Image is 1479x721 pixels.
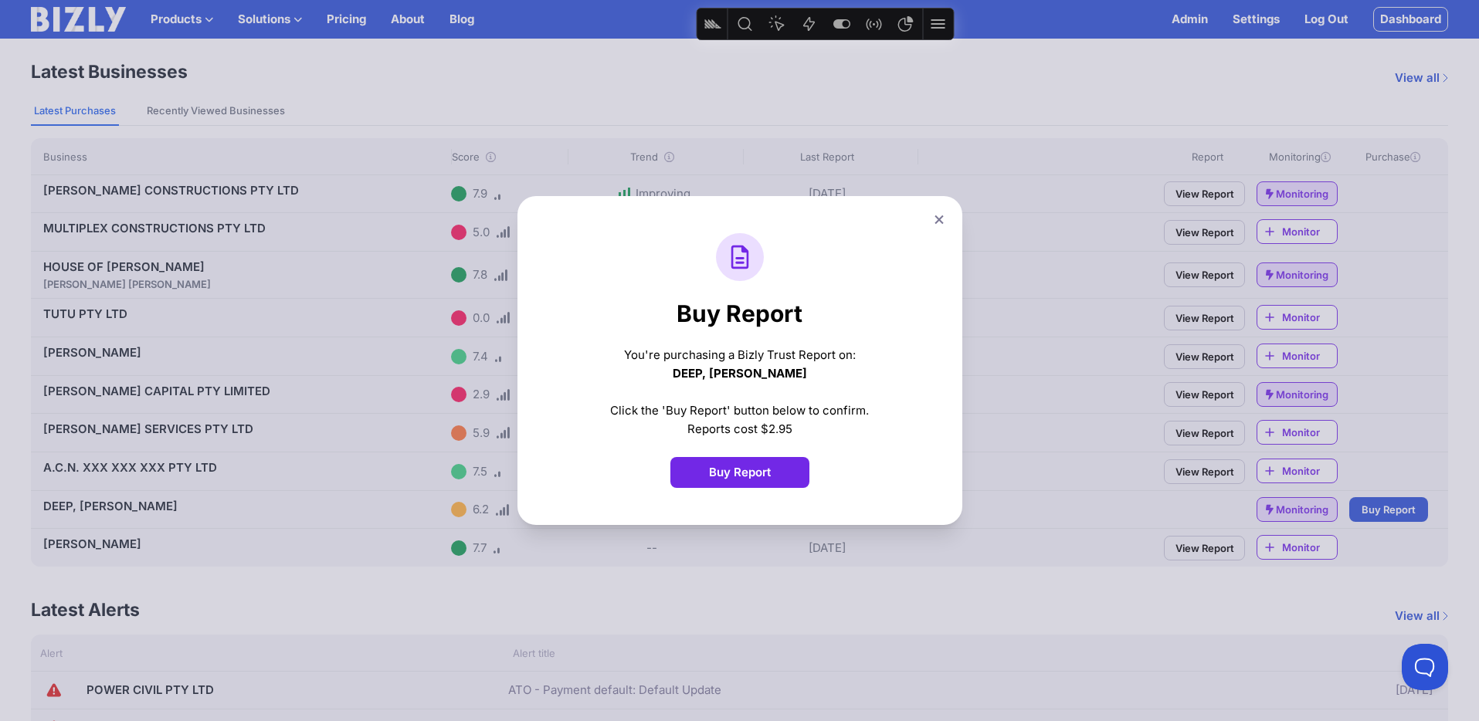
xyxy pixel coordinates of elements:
[555,300,925,327] h1: Buy Report
[1402,644,1448,690] iframe: Toggle Customer Support
[670,457,809,488] button: Buy Report
[673,366,807,381] b: DEEP, [PERSON_NAME]
[555,401,925,438] div: Click the 'Buy Report' button below to confirm. Reports cost $2.95
[555,346,925,383] div: You're purchasing a Bizly Trust Report on:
